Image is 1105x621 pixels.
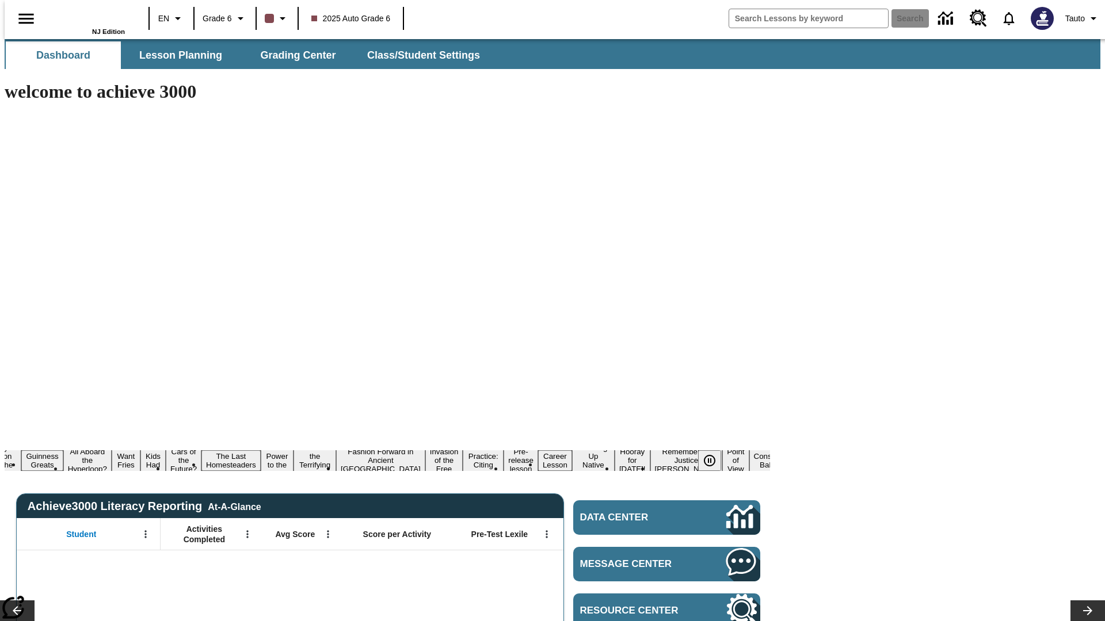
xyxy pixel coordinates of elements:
button: Slide 9 Attack of the Terrifying Tomatoes [294,442,336,480]
span: Dashboard [36,49,90,62]
span: Grade 6 [203,13,232,25]
span: Data Center [580,512,688,523]
div: SubNavbar [5,39,1100,69]
button: Grading Center [241,41,356,69]
span: NJ Edition [92,28,125,35]
button: Slide 8 Solar Power to the People [261,442,294,480]
button: Slide 10 Fashion Forward in Ancient Rome [336,446,425,475]
button: Slide 16 Hooray for Constitution Day! [615,446,650,475]
button: Slide 4 Do You Want Fries With That? [112,433,140,488]
span: Achieve3000 Literacy Reporting [28,500,261,513]
h1: welcome to achieve 3000 [5,81,770,102]
div: Pause [698,450,733,471]
button: Open Menu [319,526,337,543]
div: At-A-Glance [208,500,261,512]
button: Profile/Settings [1061,8,1105,29]
span: Grading Center [260,49,336,62]
button: Open Menu [137,526,154,543]
span: Avg Score [275,529,315,539]
button: Open Menu [239,526,256,543]
a: Resource Center, Will open in new tab [963,3,994,34]
span: EN [158,13,169,25]
a: Data Center [931,3,963,34]
button: Lesson carousel, Next [1070,600,1105,621]
button: Open Menu [538,526,555,543]
img: Avatar [1031,7,1054,30]
button: Class color is dark brown. Change class color [260,8,294,29]
span: Class/Student Settings [367,49,480,62]
a: Notifications [994,3,1024,33]
button: Slide 13 Pre-release lesson [504,446,538,475]
button: Lesson Planning [123,41,238,69]
button: Slide 3 All Aboard the Hyperloop? [63,446,112,475]
button: Dashboard [6,41,121,69]
button: Slide 5 Dirty Jobs Kids Had To Do [140,433,166,488]
span: Tauto [1065,13,1085,25]
span: Score per Activity [363,529,432,539]
span: Lesson Planning [139,49,222,62]
a: Data Center [573,500,760,535]
a: Home [50,5,125,28]
button: Slide 19 The Constitution's Balancing Act [749,442,805,480]
button: Language: EN, Select a language [153,8,190,29]
button: Pause [698,450,721,471]
span: Student [66,529,96,539]
button: Slide 2 Guinness Greats [21,450,63,471]
div: Home [50,4,125,35]
button: Grade: Grade 6, Select a grade [198,8,252,29]
button: Slide 6 Cars of the Future? [166,446,201,475]
button: Slide 11 The Invasion of the Free CD [425,437,463,484]
button: Class/Student Settings [358,41,489,69]
button: Slide 17 Remembering Justice O'Connor [650,446,723,475]
input: search field [729,9,888,28]
button: Slide 12 Mixed Practice: Citing Evidence [463,442,504,480]
button: Select a new avatar [1024,3,1061,33]
span: Message Center [580,558,692,570]
button: Open side menu [9,2,43,36]
button: Slide 14 Career Lesson [538,450,572,471]
button: Slide 15 Cooking Up Native Traditions [572,442,615,480]
span: 2025 Auto Grade 6 [311,13,391,25]
div: SubNavbar [5,41,490,69]
button: Slide 18 Point of View [722,446,749,475]
span: Activities Completed [166,524,242,545]
a: Message Center [573,547,760,581]
span: Resource Center [580,605,692,616]
span: Pre-Test Lexile [471,529,528,539]
button: Slide 7 The Last Homesteaders [201,450,261,471]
